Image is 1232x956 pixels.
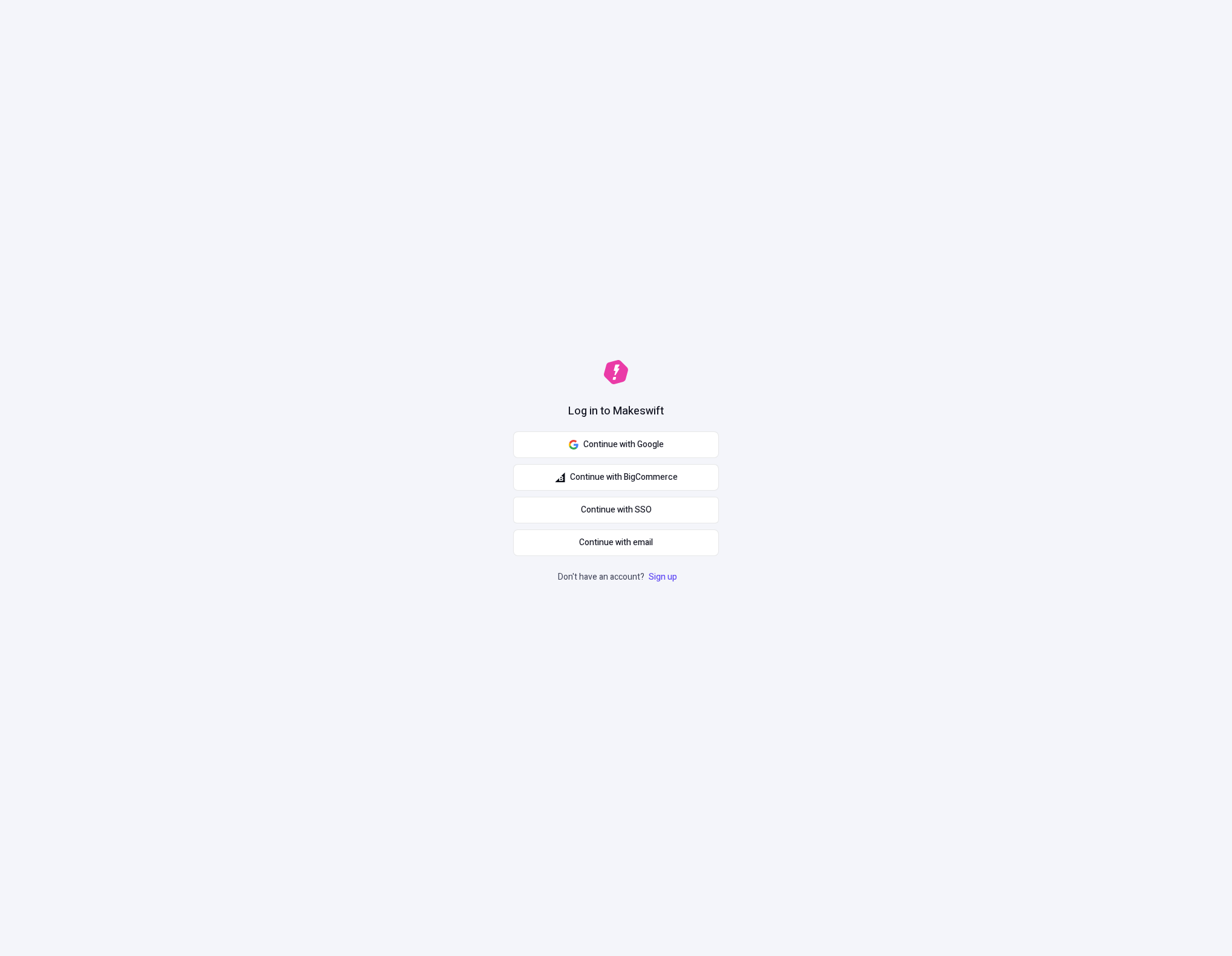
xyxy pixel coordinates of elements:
span: Continue with email [579,536,653,549]
button: Continue with Google [513,431,719,458]
a: Sign up [646,571,680,583]
span: Continue with BigCommerce [570,471,678,484]
a: Continue with SSO [513,497,719,523]
button: Continue with BigCommerce [513,464,719,491]
h1: Log in to Makeswift [568,404,664,419]
button: Continue with email [513,529,719,556]
span: Continue with Google [583,438,664,451]
p: Don't have an account? [558,571,680,584]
